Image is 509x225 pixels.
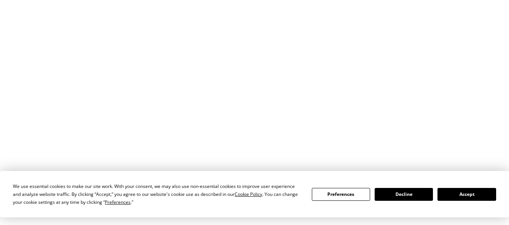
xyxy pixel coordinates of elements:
[437,188,496,201] button: Accept
[13,182,302,206] div: We use essential cookies to make our site work. With your consent, we may also use non-essential ...
[105,199,131,205] span: Preferences
[235,191,262,197] span: Cookie Policy
[312,188,370,201] button: Preferences
[375,188,433,201] button: Decline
